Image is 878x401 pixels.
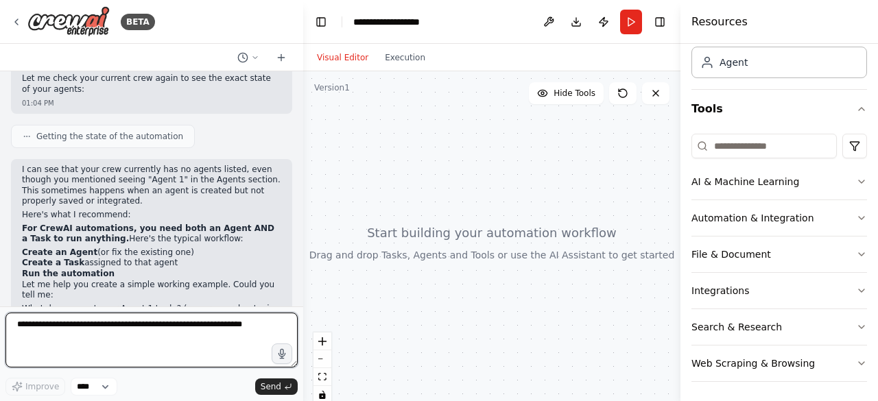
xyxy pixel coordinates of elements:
button: Hide Tools [529,82,604,104]
button: Web Scraping & Browsing [691,345,867,381]
button: zoom out [313,350,331,368]
button: AI & Machine Learning [691,164,867,199]
p: Here's what I recommend: [22,210,281,221]
div: Agent [720,56,748,69]
p: Here's the typical workflow: [22,223,281,245]
button: Visual Editor [309,49,377,66]
strong: Run the automation [22,269,115,278]
p: Let me check your current crew again to see the exact state of your agents: [22,73,281,95]
button: Execution [377,49,434,66]
div: 01:04 PM [22,98,281,108]
li: (or fix the existing one) [22,247,281,258]
button: Automation & Integration [691,200,867,236]
p: I can see that your crew currently has no agents listed, even though you mentioned seeing "Agent ... [22,165,281,207]
button: File & Document [691,236,867,272]
button: Hide left sidebar [311,12,331,32]
div: Version 1 [314,82,350,93]
button: Start a new chat [270,49,292,66]
button: Tools [691,90,867,128]
button: Click to speak your automation idea [272,343,292,364]
li: What do you want your Agent 1 to do? (e.g., research a topic, write content, analyze data) [22,304,281,325]
img: Logo [27,6,110,37]
div: Tools [691,128,867,393]
div: BETA [121,14,155,30]
span: Getting the state of the automation [36,131,183,142]
button: Hide right sidebar [650,12,669,32]
button: Improve [5,378,65,396]
strong: Create an Agent [22,247,97,257]
span: Improve [25,381,59,392]
div: Crew [691,4,867,89]
strong: Create a Task [22,258,84,267]
button: zoom in [313,332,331,350]
button: Switch to previous chat [232,49,265,66]
span: Hide Tools [554,88,595,99]
button: Search & Research [691,309,867,345]
button: Send [255,378,298,395]
li: assigned to that agent [22,258,281,269]
button: fit view [313,368,331,386]
p: Let me help you create a simple working example. Could you tell me: [22,280,281,301]
nav: breadcrumb [353,15,443,29]
button: Integrations [691,273,867,308]
span: Send [261,381,281,392]
h4: Resources [691,14,748,30]
strong: For CrewAI automations, you need both an Agent AND a Task to run anything. [22,223,274,244]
